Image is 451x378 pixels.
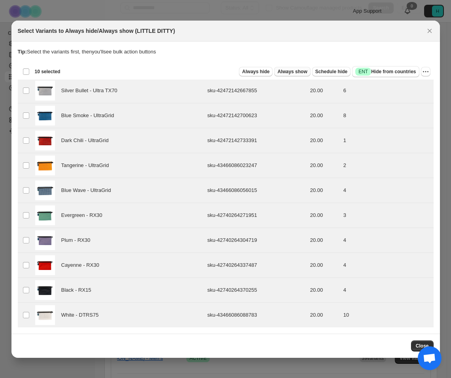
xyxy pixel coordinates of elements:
span: Schedule hide [315,68,347,75]
td: 20.00 [308,277,341,302]
td: 20.00 [308,153,341,178]
td: sku-43466086056015 [205,178,308,203]
span: Evergreen - RX30 [61,211,107,219]
td: 1 [341,128,434,153]
td: 3 [341,203,434,228]
button: Always hide [239,67,273,76]
button: More actions [421,67,430,76]
span: Hide from countries [355,68,416,76]
td: 2 [341,153,434,178]
td: sku-42740264271951 [205,203,308,228]
img: LittleDitty8-DarkChili.jpg [35,131,55,150]
span: Always show [277,68,307,75]
td: 4 [341,253,434,277]
span: Blue Wave - UltraGrid [61,186,116,194]
img: Little_Ditty_-_Blue_Wave.jpg [35,180,55,200]
h2: Select Variants to Always hide/Always show (LITTLE DITTY) [18,27,175,35]
span: Close [416,343,429,349]
button: Close [424,25,435,36]
img: Little_Ditty_-_Tangerine.jpg [35,156,55,175]
td: sku-42472142700623 [205,103,308,128]
td: 20.00 [308,228,341,253]
td: 20.00 [308,203,341,228]
td: 10 [341,302,434,327]
td: 6 [341,78,434,103]
span: Blue Smoke - UltraGrid [61,112,119,120]
td: sku-43466086023247 [205,153,308,178]
td: sku-42740264304719 [205,228,308,253]
span: Black - RX15 [61,286,96,294]
span: Cayenne - RX30 [61,261,104,269]
span: Silver Bullet - Ultra TX70 [61,87,122,95]
td: sku-42740264337487 [205,253,308,277]
img: LittleDitty6-SilverBullet.jpg [35,81,55,101]
img: LittleDitty11-Evergreen.jpg [35,205,55,225]
td: 20.00 [308,78,341,103]
img: LittleDitty7-BlueSmoke.jpg [35,106,55,125]
span: Tangerine - UltraGrid [61,161,114,169]
span: ENT [358,68,368,75]
td: sku-43466086088783 [205,302,308,327]
td: sku-42472142733391 [205,128,308,153]
img: Little_Ditty_-_White.jpg [35,305,55,325]
td: sku-42472142667855 [205,78,308,103]
img: LittleDitty10-Plum.jpg [35,230,55,250]
td: 4 [341,228,434,253]
td: 20.00 [308,253,341,277]
img: LittleDitty12-Black.jpg [35,280,55,300]
td: 20.00 [308,178,341,203]
td: 4 [341,178,434,203]
p: Select the variants first, then you'll see bulk action buttons [18,48,434,56]
span: Plum - RX30 [61,236,95,244]
strong: Tip: [18,49,27,55]
button: Close [411,340,434,351]
span: 10 selected [35,68,61,75]
button: Schedule hide [312,67,351,76]
span: White - DTRS75 [61,311,103,319]
td: 20.00 [308,302,341,327]
td: 20.00 [308,128,341,153]
button: SuccessENTHide from countries [352,66,419,77]
td: sku-42740264370255 [205,277,308,302]
button: Always show [274,67,310,76]
td: 20.00 [308,103,341,128]
td: 8 [341,103,434,128]
span: Always hide [242,68,269,75]
span: Dark Chili - UltraGrid [61,137,113,144]
td: 4 [341,277,434,302]
img: LittleDitty9-Cayenne.jpg [35,255,55,275]
a: Open chat [418,346,442,370]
